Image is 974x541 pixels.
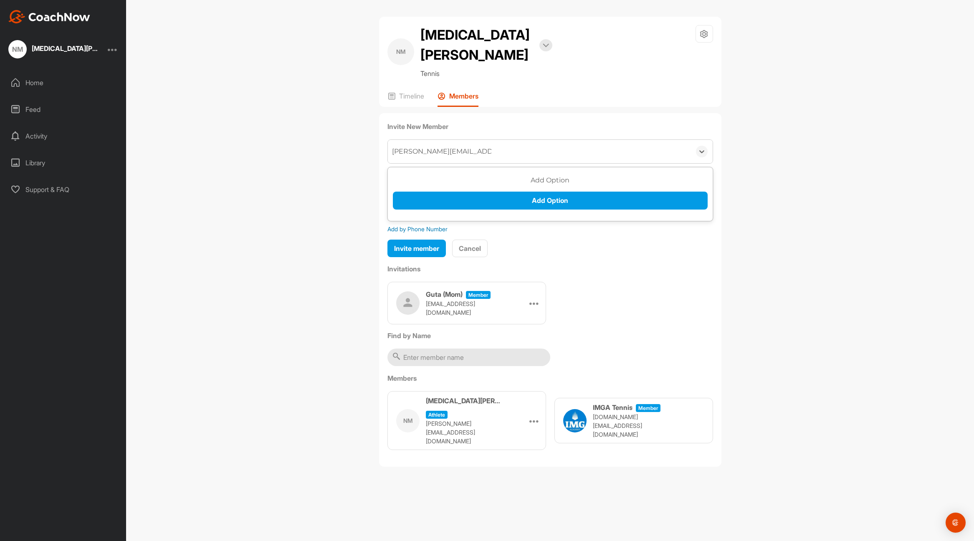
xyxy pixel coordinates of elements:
[387,240,446,258] button: Invite member
[426,396,501,406] h3: [MEDICAL_DATA][PERSON_NAME]
[426,411,448,419] span: athlete
[636,404,660,412] span: Member
[593,412,676,439] p: [DOMAIN_NAME][EMAIL_ADDRESS][DOMAIN_NAME]
[387,38,414,65] div: NM
[396,291,420,315] img: user
[459,244,481,253] span: Cancel
[5,99,122,120] div: Feed
[5,152,122,173] div: Library
[449,92,478,100] p: Members
[387,225,448,233] div: Add by Phone Number
[32,45,99,52] div: [MEDICAL_DATA][PERSON_NAME]
[396,409,420,432] div: NM
[387,264,713,274] label: Invitations
[563,409,587,432] img: user
[393,192,708,210] button: Add Option
[8,40,27,58] div: NM
[5,72,122,93] div: Home
[426,419,509,445] p: [PERSON_NAME][EMAIL_ADDRESS][DOMAIN_NAME]
[426,299,509,317] p: [EMAIL_ADDRESS][DOMAIN_NAME]
[387,373,713,383] label: Members
[543,43,549,48] img: arrow-down
[394,244,439,253] span: Invite member
[593,402,632,412] h3: IMGA Tennis
[387,349,550,366] input: Enter member name
[426,289,463,299] h3: Guta (Mom)
[5,179,122,200] div: Support & FAQ
[387,331,713,341] label: Find by Name
[5,126,122,147] div: Activity
[8,10,90,23] img: CoachNow
[387,121,713,131] label: Invite New Member
[466,291,491,299] span: Member
[946,513,966,533] div: Open Intercom Messenger
[452,240,488,258] button: Cancel
[420,68,552,78] p: Tennis
[399,92,424,100] p: Timeline
[393,175,708,185] h3: Add Option
[420,25,533,65] h2: [MEDICAL_DATA][PERSON_NAME]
